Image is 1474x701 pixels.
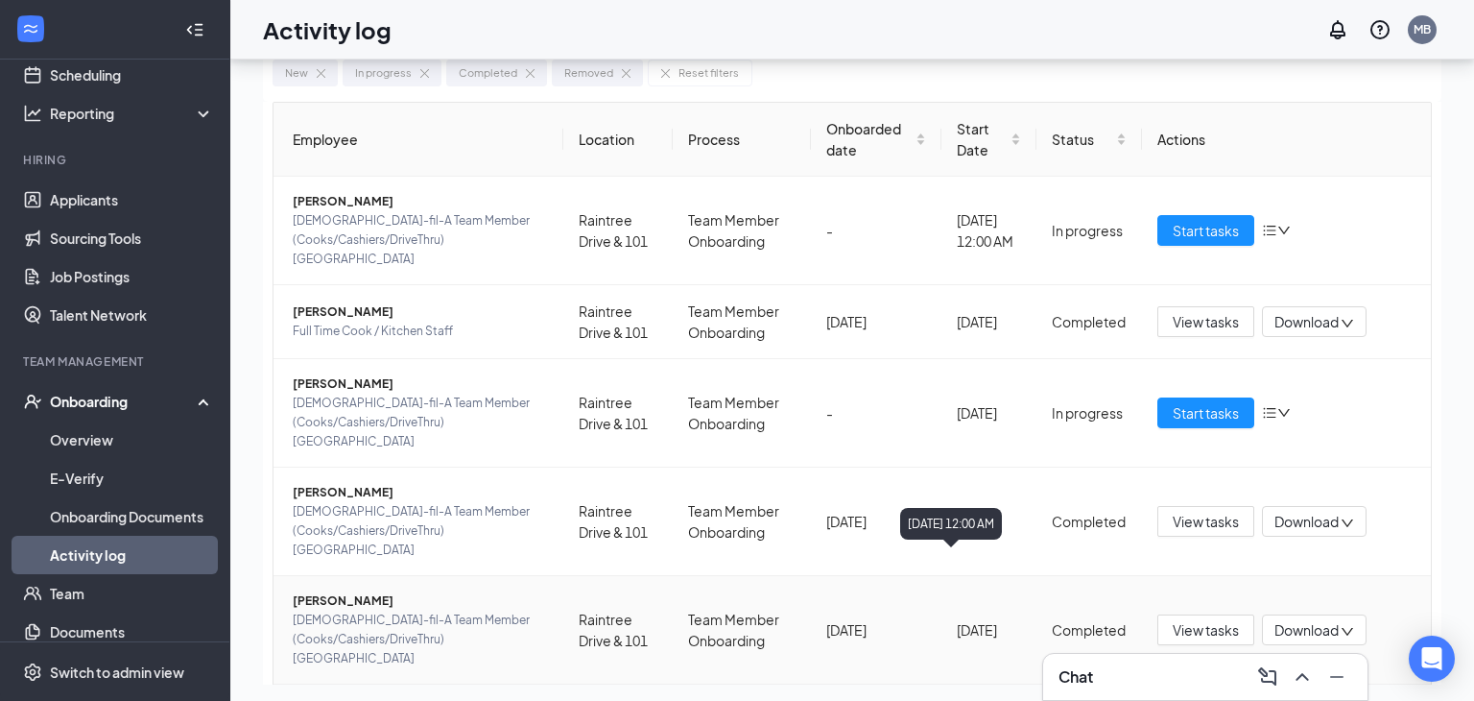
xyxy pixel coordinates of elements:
div: [DATE] [826,619,926,641]
span: down [1277,224,1291,237]
span: View tasks [1173,311,1239,332]
a: Applicants [50,181,214,219]
div: Reset filters [678,64,739,82]
td: Team Member Onboarding [673,359,811,468]
a: Team [50,574,214,613]
span: [DEMOGRAPHIC_DATA]-fil-A Team Member (Cooks/Cashiers/DriveThru) [GEOGRAPHIC_DATA] [293,502,548,560]
button: View tasks [1157,506,1254,537]
div: Completed [459,64,517,82]
th: Start Date [941,103,1036,177]
button: View tasks [1157,306,1254,337]
div: [DATE] 12:00 AM [957,209,1021,252]
span: Start tasks [1173,402,1239,423]
a: Talent Network [50,296,214,334]
span: Download [1274,312,1339,332]
span: Start tasks [1173,220,1239,241]
th: Onboarded date [811,103,941,177]
a: Onboarding Documents [50,497,214,536]
h1: Activity log [263,13,392,46]
a: Documents [50,613,214,651]
span: down [1341,625,1354,639]
div: Open Intercom Messenger [1409,636,1455,682]
div: Reporting [50,104,215,123]
svg: Minimize [1325,665,1348,689]
a: Activity log [50,536,214,574]
td: Team Member Onboarding [673,177,811,285]
td: Raintree Drive & 101 [563,285,673,359]
button: ChevronUp [1287,662,1318,692]
a: E-Verify [50,459,214,497]
svg: Analysis [23,104,42,123]
svg: Settings [23,663,42,682]
span: Download [1274,512,1339,532]
td: Raintree Drive & 101 [563,468,673,576]
button: Start tasks [1157,215,1254,246]
div: - [826,220,926,241]
span: down [1341,517,1354,530]
th: Actions [1142,103,1432,177]
div: Hiring [23,152,210,168]
div: Completed [1052,511,1126,532]
div: Team Management [23,353,210,370]
span: [DEMOGRAPHIC_DATA]-fil-A Team Member (Cooks/Cashiers/DriveThru) [GEOGRAPHIC_DATA] [293,211,548,269]
div: [DATE] [826,511,926,532]
td: Team Member Onboarding [673,576,811,685]
th: Status [1036,103,1141,177]
a: Scheduling [50,56,214,94]
div: [DATE] [957,619,1021,641]
button: Minimize [1321,662,1352,692]
div: Removed [564,64,613,82]
span: [DEMOGRAPHIC_DATA]-fil-A Team Member (Cooks/Cashiers/DriveThru) [GEOGRAPHIC_DATA] [293,611,548,668]
div: Completed [1052,619,1126,641]
span: down [1341,317,1354,330]
div: [DATE] 12:00 AM [900,508,1002,540]
td: Raintree Drive & 101 [563,576,673,685]
div: In progress [1052,402,1126,423]
div: [DATE] [826,311,926,332]
button: ComposeMessage [1252,662,1283,692]
th: Process [673,103,811,177]
td: Team Member Onboarding [673,468,811,576]
span: [PERSON_NAME] [293,483,548,502]
span: [PERSON_NAME] [293,592,548,611]
a: Job Postings [50,257,214,296]
span: [PERSON_NAME] [293,192,548,211]
td: Raintree Drive & 101 [563,177,673,285]
button: View tasks [1157,615,1254,645]
div: - [826,402,926,423]
span: Full Time Cook / Kitchen Staff [293,322,548,341]
svg: Notifications [1326,18,1349,41]
span: Status [1052,129,1111,150]
div: Switch to admin view [50,663,184,682]
svg: QuestionInfo [1368,18,1391,41]
svg: UserCheck [23,392,42,411]
td: Raintree Drive & 101 [563,359,673,468]
h3: Chat [1058,666,1093,688]
span: Start Date [957,118,1007,160]
th: Employee [273,103,563,177]
a: Overview [50,421,214,459]
span: [PERSON_NAME] [293,375,548,394]
span: bars [1262,223,1277,238]
div: [DATE] [957,402,1021,423]
span: down [1277,406,1291,420]
div: [DATE] [957,311,1021,332]
div: In progress [355,64,412,82]
span: [PERSON_NAME] [293,302,548,322]
span: bars [1262,405,1277,421]
span: View tasks [1173,511,1239,532]
svg: Collapse [185,20,204,39]
span: [DEMOGRAPHIC_DATA]-fil-A Team Member (Cooks/Cashiers/DriveThru) [GEOGRAPHIC_DATA] [293,394,548,451]
div: Completed [1052,311,1126,332]
th: Location [563,103,673,177]
div: Onboarding [50,392,198,411]
svg: WorkstreamLogo [21,19,40,38]
svg: ChevronUp [1291,665,1314,689]
td: Team Member Onboarding [673,285,811,359]
svg: ComposeMessage [1256,665,1279,689]
button: Start tasks [1157,398,1254,428]
div: New [285,64,308,82]
span: Download [1274,620,1339,641]
div: In progress [1052,220,1126,241]
div: MB [1414,21,1431,37]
